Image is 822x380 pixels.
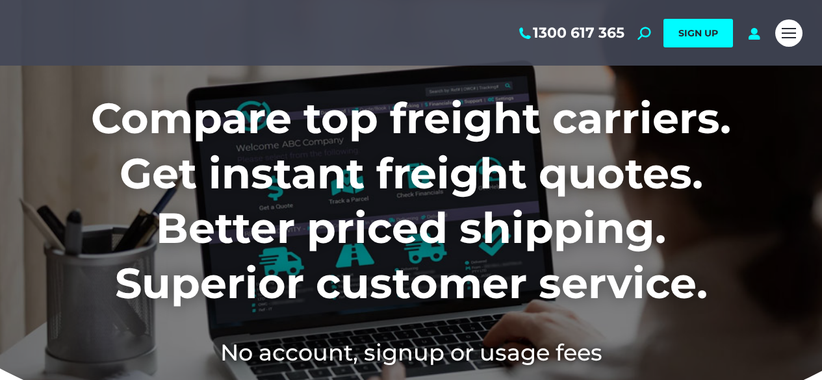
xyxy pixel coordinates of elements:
a: SIGN UP [663,19,733,47]
h2: No account, signup or usage fees [19,336,803,368]
h1: Compare top freight carriers. Get instant freight quotes. Better priced shipping. Superior custom... [19,91,803,310]
a: 1300 617 365 [517,25,624,42]
span: SIGN UP [678,27,718,39]
a: Mobile menu icon [775,19,803,47]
